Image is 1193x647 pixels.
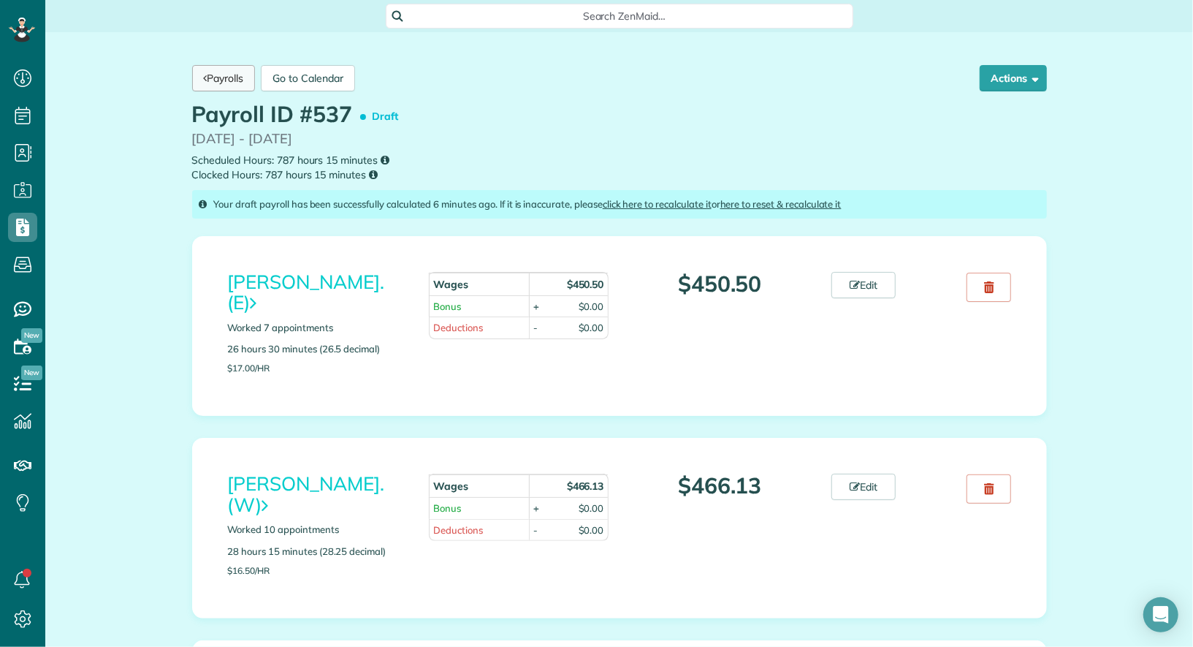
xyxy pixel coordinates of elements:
[579,502,604,515] div: $0.00
[533,321,538,335] div: -
[533,300,539,314] div: +
[429,519,529,541] td: Deductions
[21,328,42,343] span: New
[192,190,1047,219] div: Your draft payroll has been successfully calculated 6 minutes ago. If it is inaccurate, please or
[567,480,604,493] strong: $466.13
[579,523,604,537] div: $0.00
[363,104,404,129] span: Draft
[567,278,604,291] strong: $450.50
[429,317,529,338] td: Deductions
[630,272,810,296] p: $450.50
[192,129,1047,149] p: [DATE] - [DATE]
[579,300,604,314] div: $0.00
[980,65,1047,91] button: Actions
[433,480,468,493] strong: Wages
[21,366,42,380] span: New
[228,545,408,559] p: 28 hours 15 minutes (28.25 decimal)
[429,497,529,519] td: Bonus
[533,502,539,515] div: +
[1143,597,1178,632] div: Open Intercom Messenger
[192,102,405,129] h1: Payroll ID #537
[228,566,408,575] p: $16.50/hr
[228,321,408,335] p: Worked 7 appointments
[433,278,468,291] strong: Wages
[579,321,604,335] div: $0.00
[831,272,896,298] a: Edit
[603,198,712,210] a: click here to recalculate it
[261,65,354,91] a: Go to Calendar
[192,65,256,91] a: Payrolls
[228,342,408,356] p: 26 hours 30 minutes (26.5 decimal)
[831,474,896,500] a: Edit
[228,472,384,517] a: [PERSON_NAME]. (W)
[533,523,538,537] div: -
[192,153,1047,183] small: Scheduled Hours: 787 hours 15 minutes Clocked Hours: 787 hours 15 minutes
[228,363,408,373] p: $17.00/hr
[630,474,810,498] p: $466.13
[720,198,842,210] a: here to reset & recalculate it
[228,523,408,537] p: Worked 10 appointments
[429,295,529,317] td: Bonus
[228,270,384,315] a: [PERSON_NAME]. (E)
